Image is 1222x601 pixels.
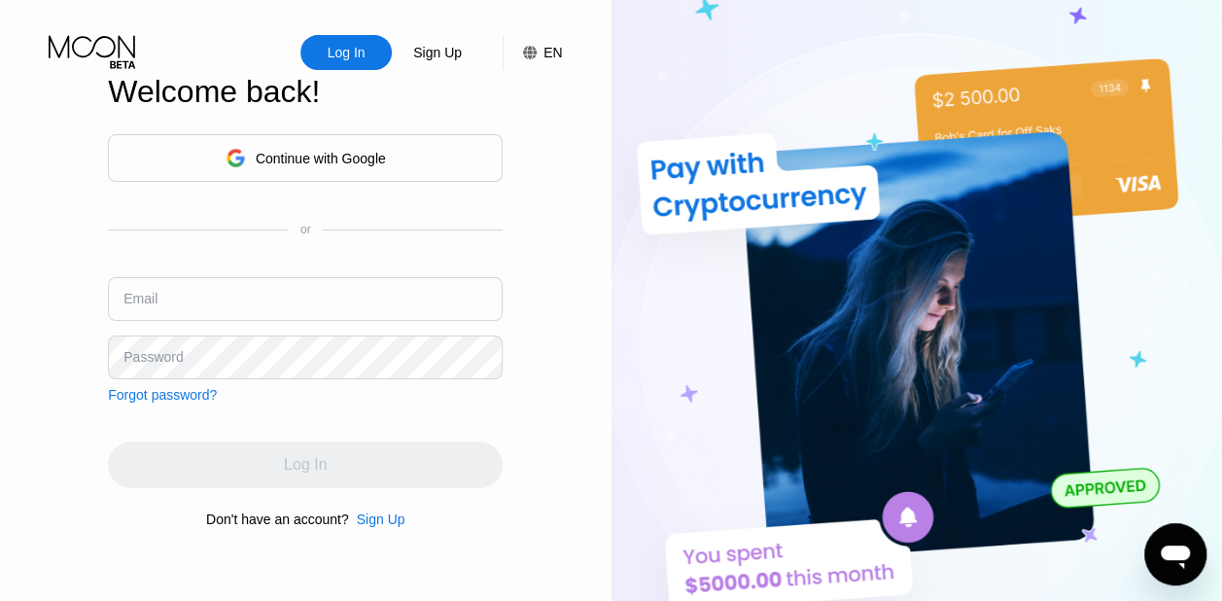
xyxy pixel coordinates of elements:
div: Sign Up [349,512,405,527]
div: Forgot password? [108,387,217,403]
div: Sign Up [357,512,405,527]
div: Sign Up [411,43,464,62]
div: Continue with Google [108,134,503,182]
div: Log In [326,43,367,62]
div: EN [543,45,562,60]
div: Welcome back! [108,74,503,110]
div: Password [123,349,183,365]
div: Continue with Google [256,151,386,166]
div: Don't have an account? [206,512,349,527]
div: Log In [300,35,392,70]
div: Email [123,291,157,306]
div: or [300,223,311,236]
div: Sign Up [392,35,483,70]
iframe: Button to launch messaging window [1144,523,1206,585]
div: EN [503,35,562,70]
